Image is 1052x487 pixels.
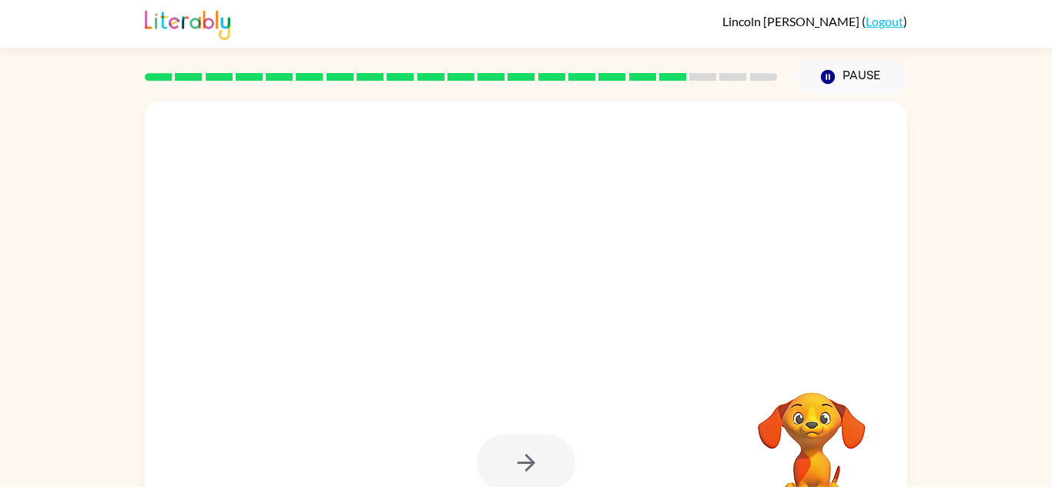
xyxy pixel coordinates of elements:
[722,14,862,28] span: Lincoln [PERSON_NAME]
[796,59,907,95] button: Pause
[722,14,907,28] div: ( )
[866,14,903,28] a: Logout
[145,6,230,40] img: Literably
